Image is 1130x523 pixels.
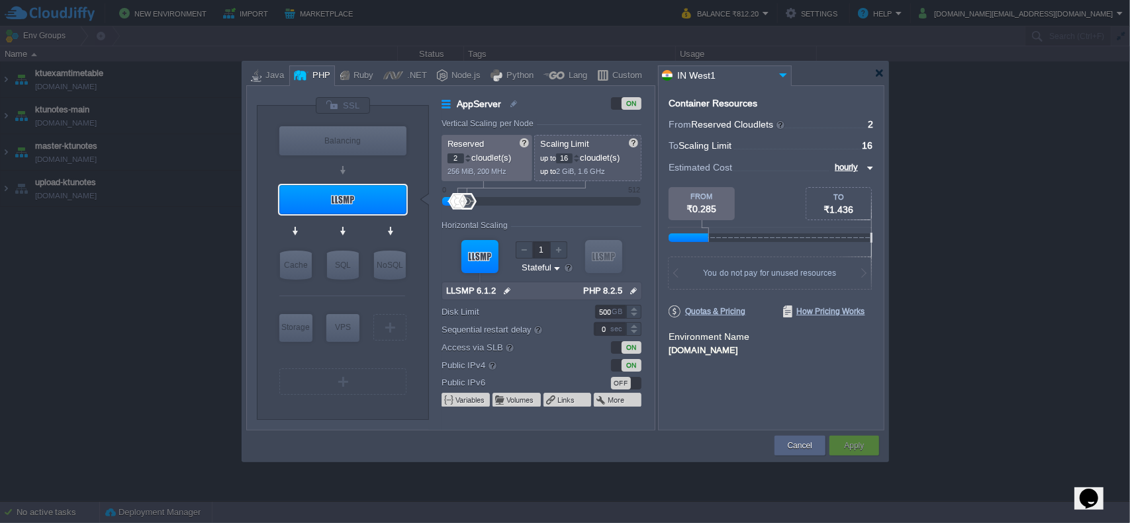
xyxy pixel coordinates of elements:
[447,66,481,86] div: Node.js
[556,167,605,175] span: 2 GiB, 1.6 GHz
[622,341,641,354] div: ON
[540,149,637,163] p: cloudlet(s)
[540,139,590,149] span: Scaling Limit
[442,322,576,337] label: Sequential restart delay
[447,167,506,175] span: 256 MiB, 200 MHz
[788,439,812,452] button: Cancel
[1074,470,1117,510] iframe: chat widget
[628,186,640,194] div: 512
[455,395,486,405] button: Variables
[279,314,312,341] div: Storage
[279,368,406,395] div: Create New Layer
[442,376,576,389] label: Public IPv6
[868,119,873,130] span: 2
[679,140,731,151] span: Scaling Limit
[540,167,556,175] span: up to
[540,154,556,162] span: up to
[279,185,406,214] div: AppServer
[373,314,406,341] div: Create New Layer
[622,97,641,110] div: ON
[442,221,511,230] div: Horizontal Scaling
[691,119,786,130] span: Reserved Cloudlets
[280,251,312,280] div: Cache
[279,126,406,155] div: Balancing
[669,140,679,151] span: To
[442,358,576,372] label: Public IPv4
[669,343,874,355] div: [DOMAIN_NAME]
[669,119,691,130] span: From
[824,204,854,215] span: ₹1.436
[669,331,749,342] label: Environment Name
[612,305,625,318] div: GB
[611,377,631,389] div: OFF
[502,66,534,86] div: Python
[442,119,537,128] div: Vertical Scaling per Node
[622,359,641,372] div: ON
[374,251,406,280] div: NoSQL Databases
[783,305,865,317] span: How Pricing Works
[565,66,587,86] div: Lang
[374,251,406,280] div: NoSQL
[669,192,735,200] div: FROM
[442,305,576,319] label: Disk Limit
[261,66,284,86] div: Java
[308,66,330,86] div: PHP
[669,305,746,317] span: Quotas & Pricing
[447,139,484,149] span: Reserved
[326,314,359,341] div: VPS
[326,314,359,342] div: Elastic VPS
[327,251,359,280] div: SQL
[279,126,406,155] div: Load Balancer
[806,193,871,201] div: TO
[447,149,528,163] p: cloudlet(s)
[608,395,626,405] button: More
[669,160,732,175] span: Estimated Cost
[862,140,872,151] span: 16
[279,314,312,342] div: Storage Containers
[844,439,864,452] button: Apply
[350,66,373,86] div: Ruby
[442,340,576,354] label: Access via SLB
[557,395,576,405] button: Links
[610,323,625,335] div: sec
[403,66,427,86] div: .NET
[687,204,717,214] span: ₹0.285
[506,395,535,405] button: Volumes
[608,66,642,86] div: Custom
[669,99,757,108] div: Container Resources
[327,251,359,280] div: SQL Databases
[442,186,446,194] div: 0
